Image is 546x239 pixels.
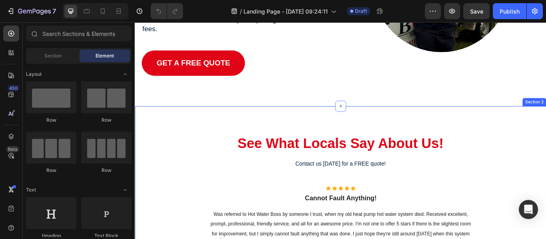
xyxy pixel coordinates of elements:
[454,89,478,97] div: Section 2
[493,3,526,19] button: Publish
[81,167,132,174] div: Row
[119,184,132,196] span: Toggle open
[151,3,183,19] div: Undo/Redo
[243,7,328,16] span: Landing Page - [DATE] 09:24:11
[3,3,60,19] button: 7
[355,8,367,15] span: Draft
[26,167,76,174] div: Row
[119,68,132,81] span: Toggle open
[7,159,473,171] p: Contact us [DATE] for a FREE quote!
[26,26,132,41] input: Search Sections & Elements
[8,33,128,62] a: GET A FREE QUOTE
[6,146,19,152] div: Beta
[26,186,36,194] span: Text
[463,3,490,19] button: Save
[240,7,242,16] span: /
[470,8,483,15] span: Save
[52,6,56,16] p: 7
[500,7,520,16] div: Publish
[26,71,42,78] span: Layout
[81,117,132,124] div: Row
[44,52,62,59] span: Section
[519,200,538,219] div: Open Intercom Messenger
[26,117,76,124] div: Row
[25,42,111,53] p: GET A FREE QUOTE
[135,22,546,239] iframe: Design area
[96,52,114,59] span: Element
[6,130,474,152] h2: See What Locals Say About Us!
[8,85,19,91] div: 450
[86,199,394,211] h3: Cannot Fault Anything!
